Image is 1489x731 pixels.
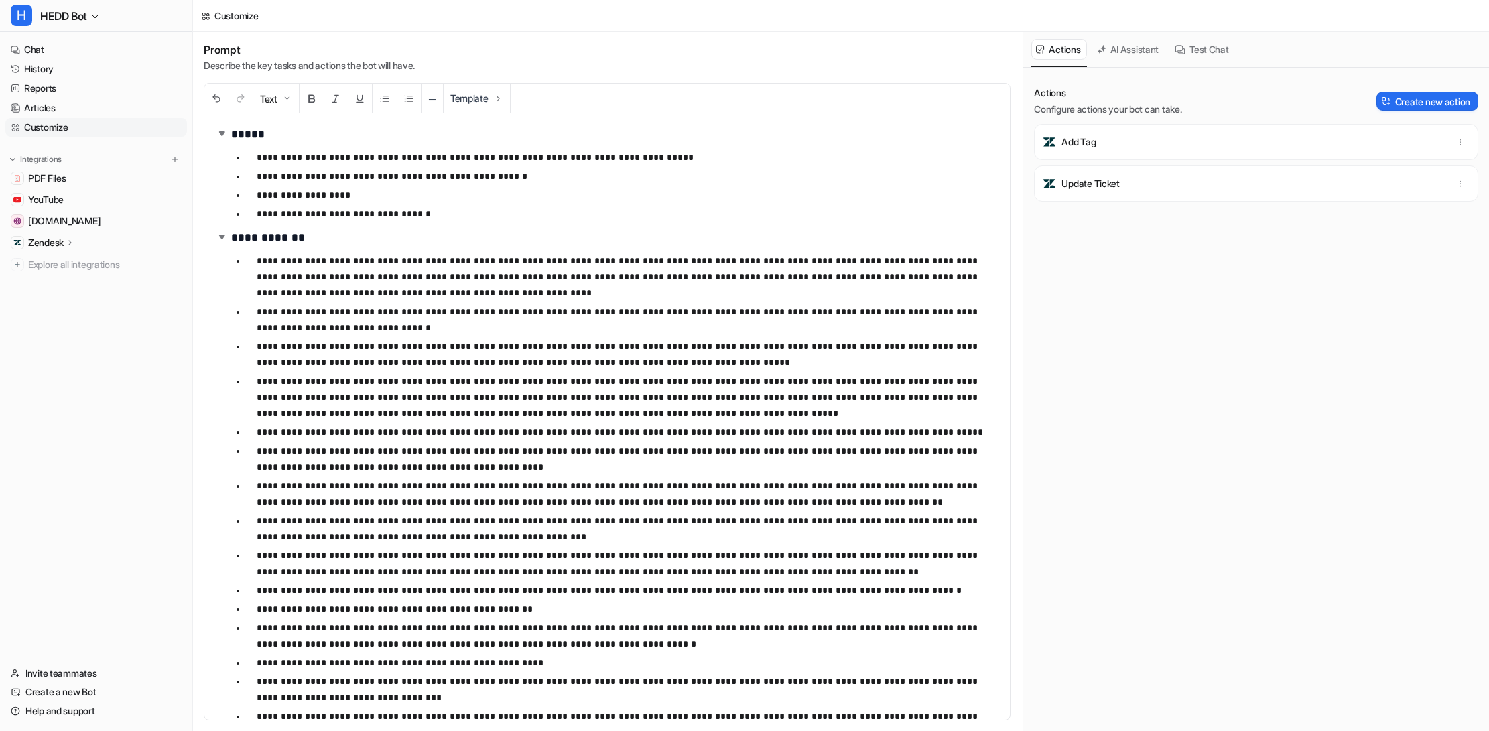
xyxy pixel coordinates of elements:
[403,93,414,104] img: Ordered List
[5,40,187,59] a: Chat
[235,93,246,104] img: Redo
[330,93,341,104] img: Italic
[13,174,21,182] img: PDF Files
[444,84,510,113] button: Template
[13,239,21,247] img: Zendesk
[300,84,324,113] button: Bold
[1382,96,1391,106] img: Create action
[5,664,187,683] a: Invite teammates
[215,230,229,243] img: expand-arrow.svg
[5,118,187,137] a: Customize
[5,60,187,78] a: History
[1061,135,1096,149] p: Add Tag
[5,212,187,230] a: hedd.audio[DOMAIN_NAME]
[1043,177,1056,190] img: Update Ticket icon
[1043,135,1056,149] img: Add Tag icon
[1031,39,1086,60] button: Actions
[28,214,101,228] span: [DOMAIN_NAME]
[5,153,66,166] button: Integrations
[397,84,421,113] button: Ordered List
[28,254,182,275] span: Explore all integrations
[5,190,187,209] a: YouTubeYouTube
[5,79,187,98] a: Reports
[1092,39,1165,60] button: AI Assistant
[306,93,317,104] img: Bold
[28,172,66,185] span: PDF Files
[20,154,62,165] p: Integrations
[373,84,397,113] button: Unordered List
[1061,177,1119,190] p: Update Ticket
[324,84,348,113] button: Italic
[1034,86,1181,100] p: Actions
[5,169,187,188] a: PDF FilesPDF Files
[5,255,187,274] a: Explore all integrations
[170,155,180,164] img: menu_add.svg
[204,43,415,56] h1: Prompt
[5,702,187,720] a: Help and support
[5,98,187,117] a: Articles
[348,84,372,113] button: Underline
[281,93,292,104] img: Dropdown Down Arrow
[11,258,24,271] img: explore all integrations
[1034,103,1181,116] p: Configure actions your bot can take.
[13,217,21,225] img: hedd.audio
[215,127,229,140] img: expand-arrow.svg
[354,93,365,104] img: Underline
[493,93,503,104] img: Template
[211,93,222,104] img: Undo
[253,84,299,113] button: Text
[13,196,21,204] img: YouTube
[1376,92,1478,111] button: Create new action
[5,683,187,702] a: Create a new Bot
[204,84,229,113] button: Undo
[229,84,253,113] button: Redo
[40,7,87,25] span: HEDD Bot
[379,93,390,104] img: Unordered List
[28,193,64,206] span: YouTube
[422,84,443,113] button: ─
[11,5,32,26] span: H
[28,236,64,249] p: Zendesk
[204,59,415,72] p: Describe the key tasks and actions the bot will have.
[1170,39,1234,60] button: Test Chat
[8,155,17,164] img: expand menu
[214,9,258,23] div: Customize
